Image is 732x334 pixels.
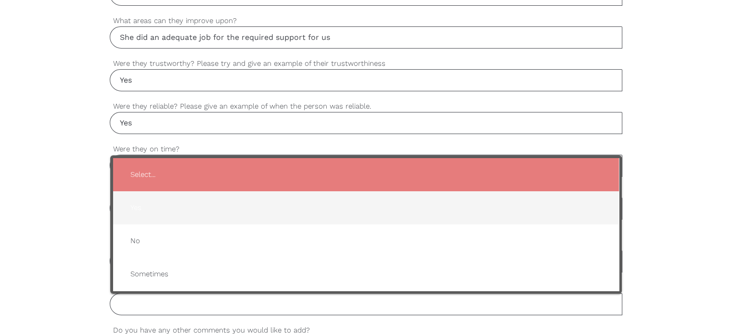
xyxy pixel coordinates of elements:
[110,15,622,26] label: What areas can they improve upon?
[110,144,622,155] label: Were they on time?
[123,262,609,286] span: Sometimes
[110,101,622,112] label: Were they reliable? Please give an example of when the person was reliable.
[110,282,622,293] label: How is their spoken and written English?
[123,229,609,253] span: No
[123,196,609,220] span: Yes
[110,58,622,69] label: Were they trustworthy? Please try and give an example of their trustworthiness
[123,163,609,186] span: Select...
[110,186,622,198] label: Were they helpful? Please try and give an example of their helpfulness
[110,229,622,250] label: Would you recommend them for a job where they are working as a care or support worker and deliver...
